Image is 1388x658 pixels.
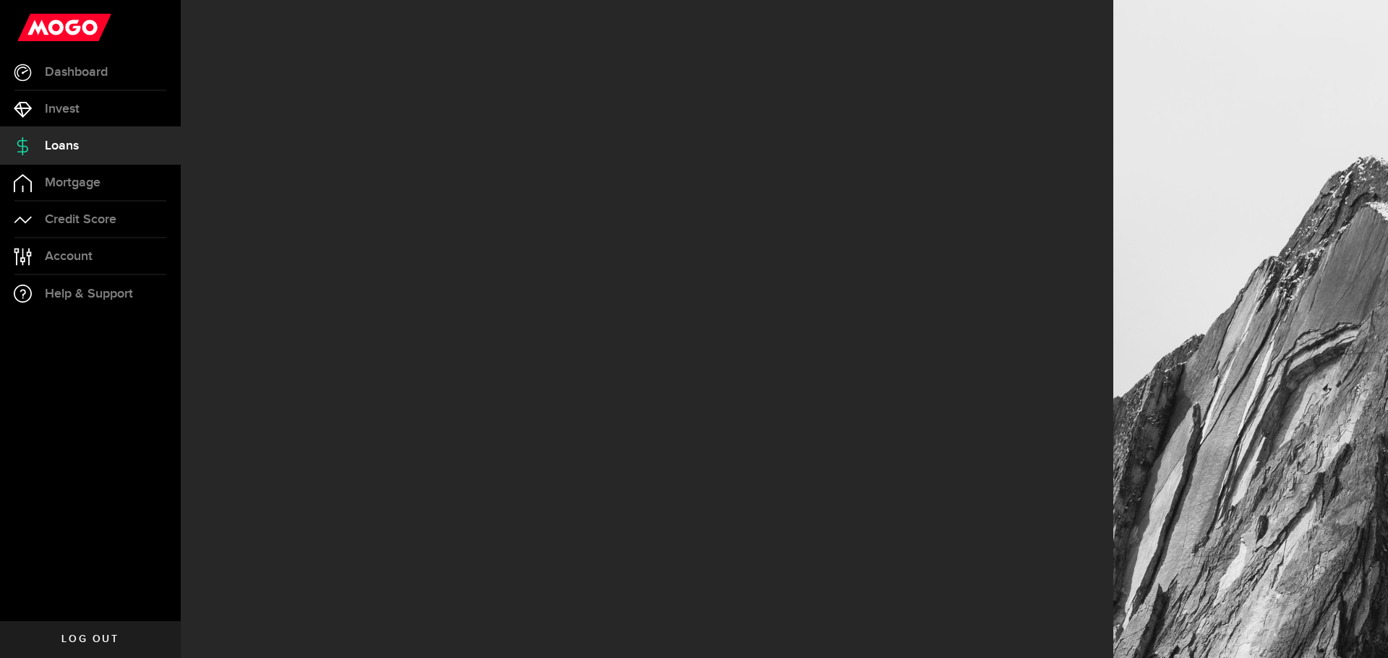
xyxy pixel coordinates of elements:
[45,66,108,79] span: Dashboard
[45,176,100,189] span: Mortgage
[12,6,55,49] button: Open LiveChat chat widget
[45,213,116,226] span: Credit Score
[61,634,119,644] span: Log out
[45,139,79,152] span: Loans
[45,287,133,300] span: Help & Support
[45,250,93,263] span: Account
[45,103,80,116] span: Invest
